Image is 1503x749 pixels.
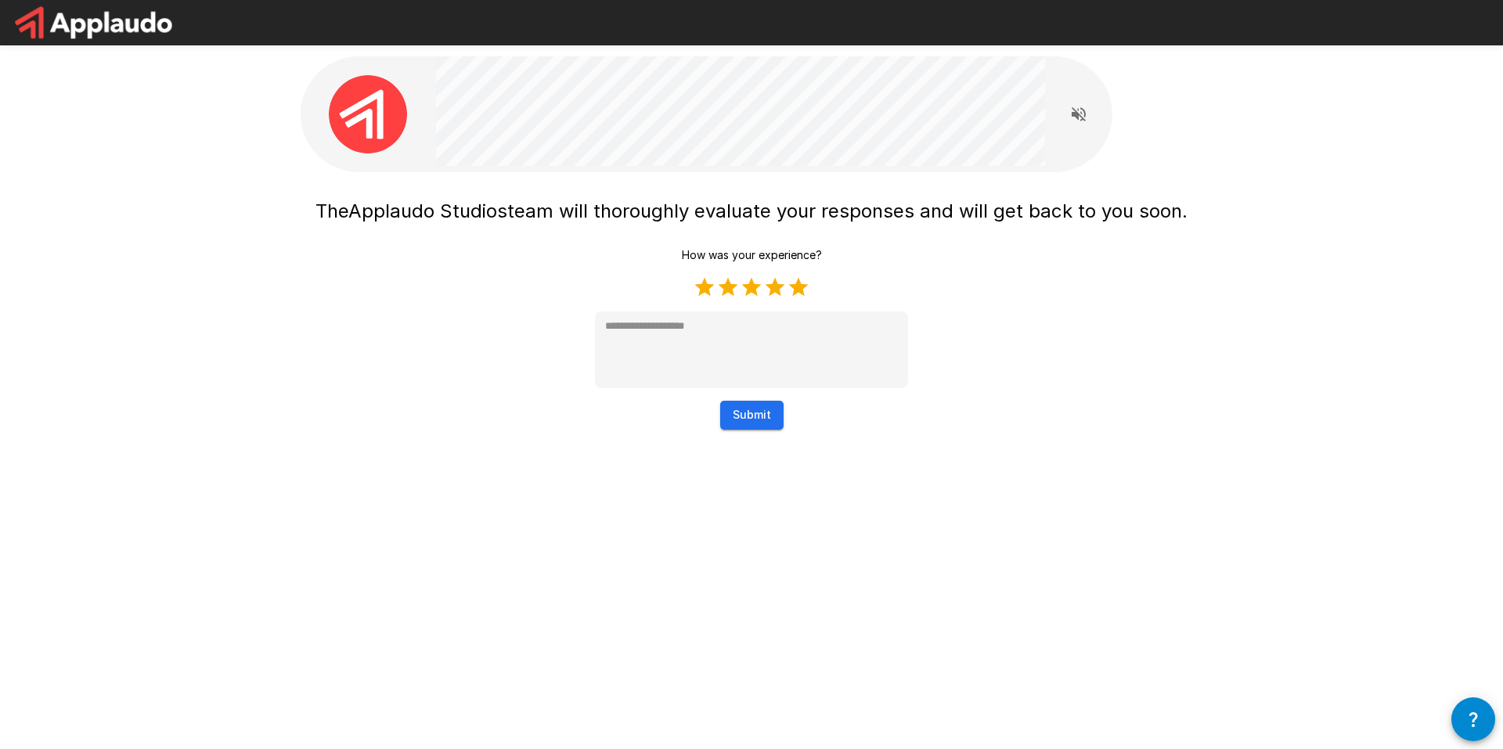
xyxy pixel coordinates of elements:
[682,247,822,263] p: How was your experience?
[720,401,784,430] button: Submit
[348,200,507,222] span: Applaudo Studios
[507,200,1188,222] span: team will thoroughly evaluate your responses and will get back to you soon.
[1063,99,1094,130] button: Read questions aloud
[315,200,348,222] span: The
[329,75,407,153] img: applaudo_avatar.png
